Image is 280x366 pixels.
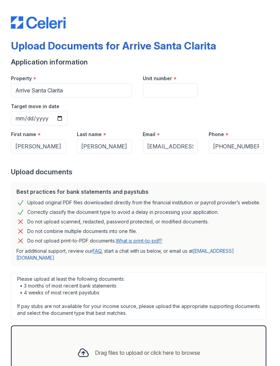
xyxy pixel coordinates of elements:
label: Last name [77,131,102,138]
div: Application information [11,57,269,67]
div: Do not upload scanned, redacted, password protected, or modified documents. [27,218,209,226]
div: Upload original PDF files downloaded directly from the financial institution or payroll provider’... [27,199,260,207]
div: Drag files to upload or click here to browse [95,349,200,357]
div: Please upload at least the following documents: • 3 months of most recent bank statements • 4 wee... [11,272,266,320]
div: Upload documents [11,167,269,177]
p: Do not upload print-to-PDF documents. [27,237,162,244]
div: Best practices for bank statements and paystubs [16,188,261,196]
label: Phone [209,131,224,138]
div: Upload Documents for Arrive Santa Clarita [11,40,216,52]
p: For additional support, review our , start a chat with us below, or email us at [16,248,261,261]
label: First name [11,131,36,138]
label: Unit number [143,75,172,82]
a: FAQ [93,248,101,254]
label: Email [143,131,155,138]
div: Correctly classify the document type to avoid a delay in processing your application. [27,208,219,216]
label: Target move in date [11,103,59,110]
a: What is print-to-pdf? [116,238,162,244]
img: CE_Logo_Blue-a8612792a0a2168367f1c8372b55b34899dd931a85d93a1a3d3e32e68fde9ad4.png [11,16,66,29]
a: [EMAIL_ADDRESS][DOMAIN_NAME] [16,248,234,261]
label: Property [11,75,32,82]
div: Do not combine multiple documents into one file. [27,227,137,235]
